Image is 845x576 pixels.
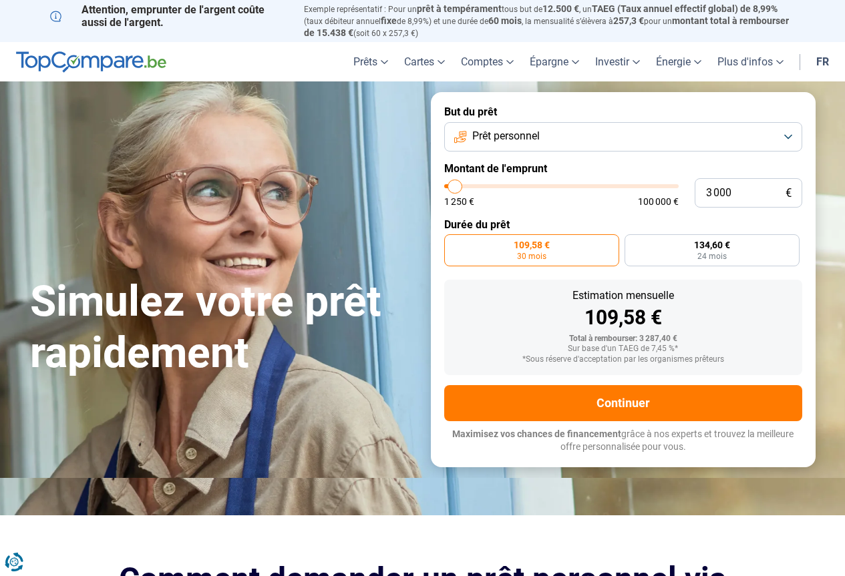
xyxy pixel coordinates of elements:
[522,42,587,81] a: Épargne
[587,42,648,81] a: Investir
[381,15,397,26] span: fixe
[592,3,778,14] span: TAEG (Taux annuel effectif global) de 8,99%
[444,197,474,206] span: 1 250 €
[514,240,550,250] span: 109,58 €
[455,334,792,344] div: Total à rembourser: 3 287,40 €
[16,51,166,73] img: TopCompare
[455,290,792,301] div: Estimation mensuelle
[697,252,727,260] span: 24 mois
[455,355,792,364] div: *Sous réserve d'acceptation par les organismes prêteurs
[455,344,792,354] div: Sur base d'un TAEG de 7,45 %*
[30,276,415,379] h1: Simulez votre prêt rapidement
[517,252,546,260] span: 30 mois
[786,188,792,199] span: €
[444,218,802,231] label: Durée du prêt
[542,3,579,14] span: 12.500 €
[444,162,802,175] label: Montant de l'emprunt
[709,42,792,81] a: Plus d'infos
[444,385,802,421] button: Continuer
[417,3,502,14] span: prêt à tempérament
[304,3,796,39] p: Exemple représentatif : Pour un tous but de , un (taux débiteur annuel de 8,99%) et une durée de ...
[444,428,802,454] p: grâce à nos experts et trouvez la meilleure offre personnalisée pour vous.
[345,42,396,81] a: Prêts
[444,105,802,118] label: But du prêt
[50,3,288,29] p: Attention, emprunter de l'argent coûte aussi de l'argent.
[453,42,522,81] a: Comptes
[808,42,837,81] a: fr
[396,42,453,81] a: Cartes
[455,308,792,328] div: 109,58 €
[613,15,644,26] span: 257,3 €
[304,15,789,38] span: montant total à rembourser de 15.438 €
[694,240,730,250] span: 134,60 €
[638,197,679,206] span: 100 000 €
[488,15,522,26] span: 60 mois
[452,428,621,439] span: Maximisez vos chances de financement
[472,129,540,143] span: Prêt personnel
[444,122,802,152] button: Prêt personnel
[648,42,709,81] a: Énergie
